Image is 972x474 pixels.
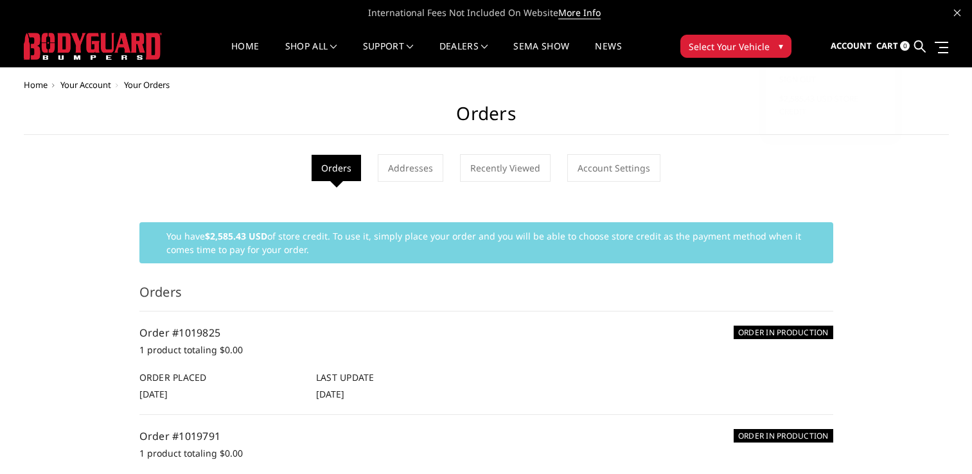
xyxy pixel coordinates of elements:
[24,79,48,91] a: Home
[139,429,221,443] a: Order #1019791
[24,103,949,135] h1: Orders
[876,29,910,64] a: Cart 0
[139,446,833,461] p: 1 product totaling $0.00
[139,283,833,312] h3: Orders
[779,89,882,121] a: $2,585.43 USD Store Credit
[124,79,170,91] span: Your Orders
[513,42,569,67] a: SEMA Show
[734,326,833,339] h6: ORDER IN PRODUCTION
[689,40,770,53] span: Select Your Vehicle
[779,93,858,117] span: $2,585.43 USD Store Credit
[139,222,833,263] div: You have of store credit. To use it, simply place your order and you will be able to choose store...
[734,429,833,443] h6: ORDER IN PRODUCTION
[24,33,162,60] img: BODYGUARD BUMPERS
[363,42,414,67] a: Support
[139,342,833,358] p: 1 product totaling $0.00
[439,42,488,67] a: Dealers
[779,70,882,89] a: Sign out
[139,371,303,384] h6: Order Placed
[139,326,221,340] a: Order #1019825
[567,154,660,182] a: Account Settings
[876,40,898,51] span: Cart
[316,388,344,400] span: [DATE]
[558,6,601,19] a: More Info
[205,230,267,242] strong: $2,585.43 USD
[312,155,361,181] li: Orders
[831,29,872,64] a: Account
[231,42,259,67] a: Home
[831,40,872,51] span: Account
[316,371,479,384] h6: Last Update
[378,154,443,182] a: Addresses
[779,74,816,85] span: Sign out
[779,39,783,53] span: ▾
[139,388,168,400] span: [DATE]
[285,42,337,67] a: shop all
[60,79,111,91] a: Your Account
[460,154,551,182] a: Recently Viewed
[680,35,791,58] button: Select Your Vehicle
[900,41,910,51] span: 0
[595,42,621,67] a: News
